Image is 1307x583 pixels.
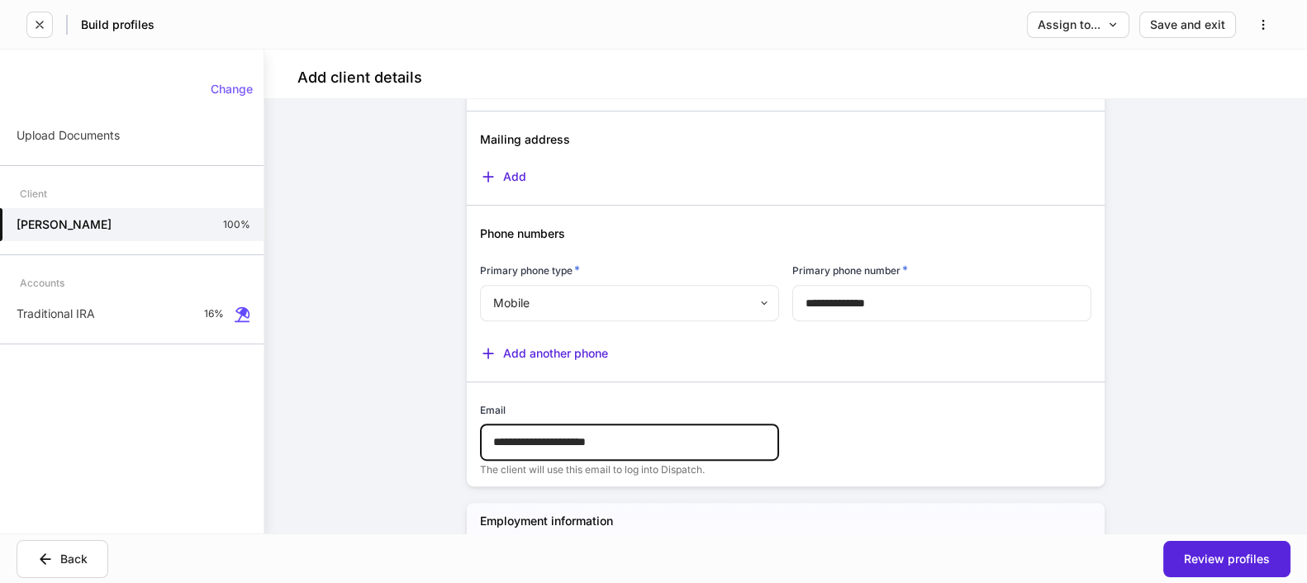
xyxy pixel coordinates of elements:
[1184,553,1270,565] div: Review profiles
[480,345,608,362] button: Add another phone
[1027,12,1129,38] button: Assign to...
[480,463,779,476] p: The client will use this email to log into Dispatch.
[223,218,250,231] p: 100%
[17,127,120,144] p: Upload Documents
[480,168,526,185] button: Add
[1163,541,1290,577] button: Review profiles
[467,206,1091,242] div: Phone numbers
[1038,19,1119,31] div: Assign to...
[1139,12,1236,38] button: Save and exit
[20,179,47,208] div: Client
[297,68,422,88] h4: Add client details
[37,551,88,567] div: Back
[1150,19,1225,31] div: Save and exit
[204,307,224,320] p: 16%
[480,285,778,321] div: Mobile
[480,513,613,529] h5: Employment information
[17,540,108,578] button: Back
[792,262,908,278] h6: Primary phone number
[81,17,154,33] h5: Build profiles
[211,83,253,95] div: Change
[200,76,264,102] button: Change
[467,111,1091,148] div: Mailing address
[17,216,112,233] h5: [PERSON_NAME]
[480,262,580,278] h6: Primary phone type
[480,402,506,418] h6: Email
[17,306,95,322] p: Traditional IRA
[20,268,64,297] div: Accounts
